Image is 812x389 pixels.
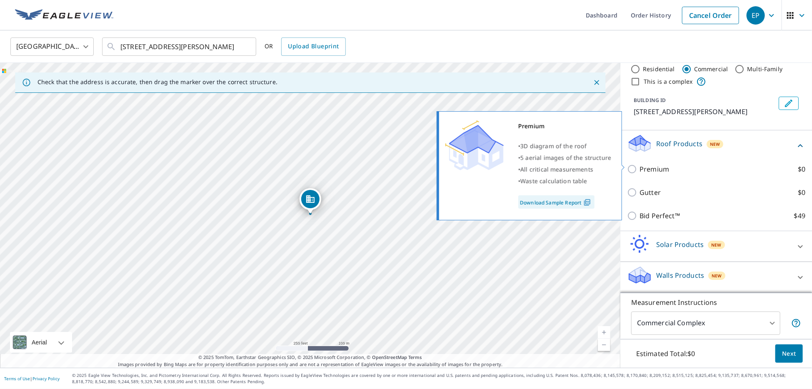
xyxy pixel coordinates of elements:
p: Solar Products [656,239,704,249]
div: OR [265,37,346,56]
a: Download Sample Report [518,195,595,209]
div: Aerial [10,332,72,353]
a: Terms [408,354,422,360]
span: All critical measurements [520,165,593,173]
span: New [712,272,722,279]
label: Commercial [694,65,728,73]
div: [GEOGRAPHIC_DATA] [10,35,94,58]
a: Privacy Policy [32,376,60,382]
input: Search by address or latitude-longitude [120,35,239,58]
a: Cancel Order [682,7,739,24]
p: BUILDING ID [634,97,666,104]
div: Roof ProductsNew [627,134,805,157]
div: Walls ProductsNew [627,265,805,289]
div: Premium [518,120,611,132]
div: • [518,164,611,175]
a: Terms of Use [4,376,30,382]
span: Each building may require a separate measurement report; if so, your account will be billed per r... [791,318,801,328]
div: Commercial Complex [631,312,780,335]
span: New [711,242,721,248]
div: Solar ProductsNew [627,234,805,258]
span: Upload Blueprint [288,41,339,52]
img: Pdf Icon [582,199,593,206]
p: Walls Products [656,270,704,280]
span: Waste calculation table [520,177,587,185]
img: EV Logo [15,9,113,22]
label: This is a complex [644,77,693,86]
button: Close [591,77,602,88]
div: Dropped pin, building 1, Commercial property, 123 Main Ave N Magee, MS 39111 [300,188,321,214]
p: Estimated Total: $0 [630,344,702,363]
p: [STREET_ADDRESS][PERSON_NAME] [634,107,775,117]
span: © 2025 TomTom, Earthstar Geographics SIO, © 2025 Microsoft Corporation, © [198,354,422,361]
label: Multi-Family [747,65,782,73]
p: $0 [798,187,805,197]
span: Next [782,349,796,359]
a: Current Level 17, Zoom Out [598,339,610,351]
p: Premium [640,164,669,174]
p: | [4,376,60,381]
a: Current Level 17, Zoom In [598,326,610,339]
p: Gutter [640,187,661,197]
img: Premium [445,120,504,170]
p: Roof Products [656,139,702,149]
a: Upload Blueprint [281,37,345,56]
div: Aerial [29,332,50,353]
div: EP [747,6,765,25]
span: 3D diagram of the roof [520,142,587,150]
p: Check that the address is accurate, then drag the marker over the correct structure. [37,78,277,86]
label: Residential [643,65,675,73]
p: Measurement Instructions [631,297,801,307]
a: OpenStreetMap [372,354,407,360]
div: • [518,140,611,152]
span: 5 aerial images of the structure [520,154,611,162]
p: $0 [798,164,805,174]
p: $49 [794,211,805,221]
button: Edit building 1 [779,97,799,110]
div: • [518,152,611,164]
p: Bid Perfect™ [640,211,680,221]
button: Next [775,344,803,363]
p: © 2025 Eagle View Technologies, Inc. and Pictometry International Corp. All Rights Reserved. Repo... [72,372,808,385]
div: • [518,175,611,187]
span: New [710,141,720,147]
